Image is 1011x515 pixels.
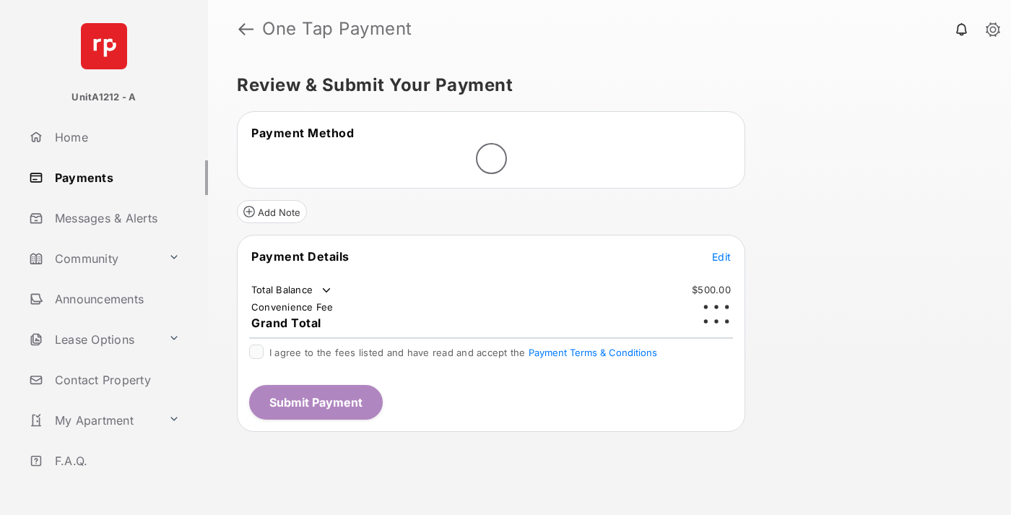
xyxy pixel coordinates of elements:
[262,20,412,38] strong: One Tap Payment
[251,126,354,140] span: Payment Method
[23,120,208,155] a: Home
[251,249,350,264] span: Payment Details
[23,363,208,397] a: Contact Property
[712,249,731,264] button: Edit
[691,283,732,296] td: $500.00
[23,241,162,276] a: Community
[251,283,334,298] td: Total Balance
[251,300,334,313] td: Convenience Fee
[71,90,136,105] p: UnitA1212 - A
[23,403,162,438] a: My Apartment
[712,251,731,263] span: Edit
[23,322,162,357] a: Lease Options
[237,200,307,223] button: Add Note
[23,160,208,195] a: Payments
[23,443,208,478] a: F.A.Q.
[23,282,208,316] a: Announcements
[249,385,383,420] button: Submit Payment
[529,347,657,358] button: I agree to the fees listed and have read and accept the
[251,316,321,330] span: Grand Total
[23,201,208,235] a: Messages & Alerts
[237,77,971,94] h5: Review & Submit Your Payment
[269,347,657,358] span: I agree to the fees listed and have read and accept the
[81,23,127,69] img: svg+xml;base64,PHN2ZyB4bWxucz0iaHR0cDovL3d3dy53My5vcmcvMjAwMC9zdmciIHdpZHRoPSI2NCIgaGVpZ2h0PSI2NC...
